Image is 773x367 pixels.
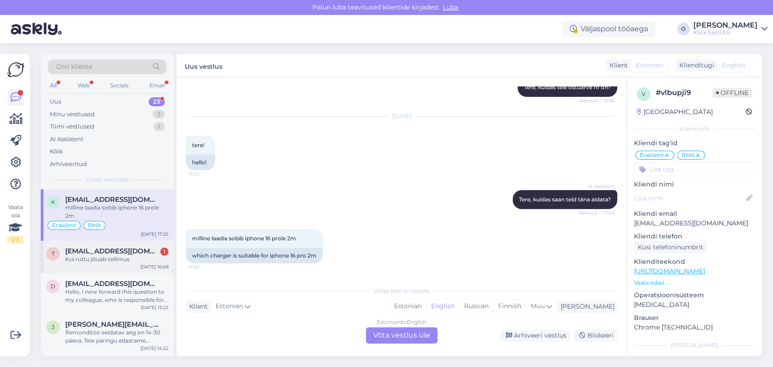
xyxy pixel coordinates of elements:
p: [EMAIL_ADDRESS][DOMAIN_NAME] [634,219,755,228]
span: D [51,283,55,290]
span: Tere, kuidas teie ostuarve nr on? [524,84,611,91]
div: [DATE] 14:22 [140,345,168,352]
span: Eraklient [52,223,76,228]
p: Märkmed [634,355,755,364]
span: RMA [682,153,695,158]
p: Chrome [TECHNICAL_ID] [634,323,755,332]
p: [MEDICAL_DATA] [634,300,755,310]
div: Klient [606,61,628,70]
div: 3 [153,110,165,119]
span: Estonian [636,61,663,70]
span: teanaeliise29@gmail.com [65,247,159,255]
div: Remonditöö eeldatav aeg on 14-30 päeva. Teie päringu edastame järelteeninduse osakonnale, kes saa... [65,329,168,345]
p: Kliendi email [634,209,755,219]
div: Kui ruttu jõuab tellimus [65,255,168,263]
label: Uus vestlus [185,59,222,71]
div: Russian [459,300,493,313]
div: which charger is suitable for iphone 16 pro 2m [186,248,323,263]
div: [PERSON_NAME] [634,341,755,349]
span: Eraklient [640,153,664,158]
div: Web [76,80,91,91]
div: Email [148,80,167,91]
span: Muu [531,302,545,310]
div: 1 [154,122,165,131]
div: Võta vestlus üle [366,327,437,343]
div: Estonian to English [377,318,427,326]
div: [DATE] [186,112,617,120]
span: Otsi kliente [56,62,92,71]
input: Lisa tag [634,162,755,176]
div: Estonian [389,300,426,313]
img: Askly Logo [7,61,24,78]
div: 23 [149,97,165,106]
span: kuldartreiel27@gmail.com [65,195,159,204]
div: milline laadia sobib iphone 16 prole 2m [65,204,168,220]
span: tere! [192,142,204,148]
span: Tere, kuidas saan teid täna aidata? [519,196,611,203]
span: k [51,199,55,205]
div: Hello, I now forward this question to my colleague, who is responsible for this. The reply will b... [65,288,168,304]
span: AI Assistent [581,183,615,190]
div: Klient [186,302,208,311]
div: Socials [108,80,130,91]
span: 17:24 [188,171,222,177]
span: t [52,250,55,257]
div: [DATE] 17:25 [141,231,168,238]
div: Klick Eesti AS [693,29,758,36]
div: Valige keel ja vastake [186,287,617,295]
div: Klienditugi [676,61,714,70]
span: Nähtud ✓ 15:56 [580,97,615,104]
div: Vaata siia [7,203,24,244]
div: # vlbupji9 [656,87,712,98]
a: [URL][DOMAIN_NAME] [634,267,705,275]
p: Vaata edasi ... [634,279,755,287]
div: [PERSON_NAME] [693,22,758,29]
div: Arhiveeritud [50,160,87,169]
div: Blokeeri [574,329,617,342]
span: Uued vestlused [86,176,129,184]
span: 17:25 [188,264,222,271]
span: English [722,61,745,70]
p: Operatsioonisüsteem [634,291,755,300]
div: [DATE] 15:22 [141,304,168,311]
div: O [677,23,690,35]
span: RMA [88,223,101,228]
span: Luba [440,3,461,11]
span: Estonian [216,301,243,311]
div: Kliendi info [634,125,755,133]
span: Daria.m008@gmail.com [65,280,159,288]
div: Finnish [493,300,526,313]
div: Tiimi vestlused [50,122,94,131]
span: milline laadia sobib iphone 16 prole 2m [192,235,296,242]
div: [PERSON_NAME] [557,302,615,311]
div: Uus [50,97,62,106]
span: v [642,91,645,97]
div: Küsi telefoninumbrit [634,241,707,253]
div: All [48,80,58,91]
div: [DATE] 16:08 [140,263,168,270]
p: Kliendi telefon [634,232,755,241]
div: Väljaspool tööaega [562,21,655,37]
p: Brauser [634,313,755,323]
span: Jussi@rvhouse.eu [65,320,159,329]
span: J [52,324,54,330]
p: Kliendi tag'id [634,138,755,148]
span: Nähtud ✓ 17:24 [579,210,615,216]
div: Kõik [50,147,63,156]
div: Minu vestlused [50,110,95,119]
p: Kliendi nimi [634,180,755,189]
div: hello! [186,155,215,170]
p: Klienditeekond [634,257,755,267]
a: [PERSON_NAME]Klick Eesti AS [693,22,768,36]
div: English [426,300,459,313]
span: Offline [712,88,752,98]
div: AI Assistent [50,135,83,144]
div: Arhiveeri vestlus [500,329,570,342]
div: [GEOGRAPHIC_DATA] [637,107,713,117]
input: Lisa nimi [634,193,744,203]
div: 1 [160,248,168,256]
div: 1 / 3 [7,236,24,244]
